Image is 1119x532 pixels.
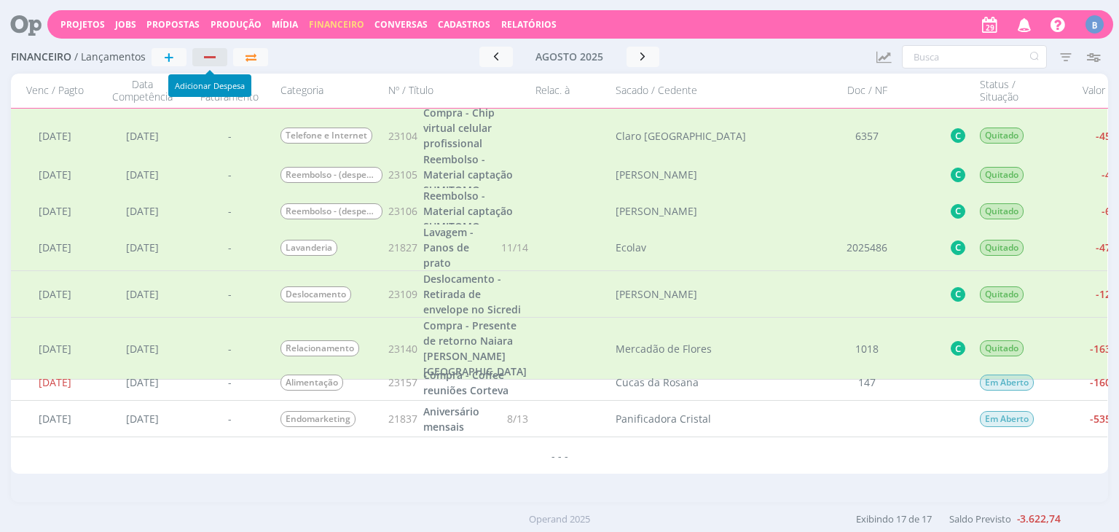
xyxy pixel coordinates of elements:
div: - [186,364,273,400]
span: Quitado [980,240,1024,256]
a: Produção [211,18,262,31]
button: Financeiro [305,19,369,31]
div: [PERSON_NAME] [616,203,697,219]
span: Deslocamento [280,286,351,302]
div: Categoria [273,78,382,103]
span: Aniversário mensais [423,404,479,434]
span: Alimentação [280,375,343,391]
div: [DATE] [11,364,98,400]
button: Produção [206,19,266,31]
span: Quitado [980,128,1024,144]
button: Cadastros [433,19,495,31]
button: Mídia [267,19,302,31]
div: Ecolav [616,240,646,255]
div: Claro [GEOGRAPHIC_DATA] [616,128,746,144]
a: Deslocamento - Retirada de envelope no Sicredi [423,271,528,317]
input: Busca [902,45,1047,69]
div: [DATE] [98,188,186,234]
span: 23140 [388,341,417,356]
button: Propostas [142,19,204,31]
button: Conversas [370,19,432,31]
span: Quitado [980,167,1024,183]
div: - [186,188,273,234]
div: Sacado / Cedente [608,78,790,103]
div: Panificadora Cristal [616,411,711,426]
a: Reembolso - Material captação SUMITOMO [423,152,528,197]
div: [DATE] [11,188,98,234]
div: [DATE] [11,224,98,270]
span: Quitado [980,203,1024,219]
button: C [951,240,965,255]
div: 147 [790,364,943,400]
div: Data Competência [98,78,186,103]
span: 23157 [388,375,417,390]
div: 2025486 [790,224,943,270]
span: Lavagem - Panos de prato [423,225,474,270]
span: Endomarketing [280,411,356,427]
a: Compra - Presente de retorno Naiara [PERSON_NAME] [GEOGRAPHIC_DATA] [423,318,528,379]
span: Reembolso - Material captação SUMITOMO [423,152,513,197]
span: Reembolso - (despesa) [280,203,382,219]
button: Relatórios [497,19,561,31]
span: / Lançamentos [74,51,146,63]
div: Cucas da Rosana [616,375,699,390]
div: [DATE] [11,318,98,379]
div: - [186,105,273,166]
button: Projetos [56,19,109,31]
a: Reembolso - Material captação SUMITOMO [423,188,528,234]
span: Compra - Chip virtual celular profissional [PERSON_NAME] [423,106,506,165]
span: 11/14 [501,240,528,255]
button: Jobs [111,19,141,31]
span: Exibindo 17 de 17 [856,512,932,525]
span: Relacionamento [280,340,359,356]
span: Saldo Previsto [949,512,1011,525]
a: Mídia [272,18,298,31]
button: C [951,287,965,302]
div: 6357 [790,105,943,166]
a: Financeiro [309,18,364,31]
div: - [186,401,273,437]
span: 23105 [388,167,417,182]
div: 1018 [790,318,943,379]
div: Venc / Pagto [11,78,98,103]
div: B [1085,15,1104,34]
div: [DATE] [98,224,186,270]
span: 23109 [388,286,417,302]
button: C [951,128,965,143]
button: C [951,341,965,356]
span: Quitado [980,340,1024,356]
span: Financeiro [11,51,71,63]
div: [PERSON_NAME] [616,167,697,182]
div: Relac. à [528,78,608,103]
span: Em Aberto [980,375,1034,391]
a: Compra - Chip virtual celular profissional [PERSON_NAME] [423,105,528,166]
b: -3.622,74 [1017,512,1061,525]
span: Compra - Presente de retorno Naiara [PERSON_NAME] [GEOGRAPHIC_DATA] [423,318,527,378]
span: 23106 [388,203,417,219]
span: Compra - Coffee reuniões Corteva [423,368,509,397]
div: [DATE] [11,105,98,166]
div: - [186,271,273,317]
span: Em Aberto [980,411,1034,427]
a: Compra - Coffee reuniões Corteva [423,367,528,398]
span: Telefone e Internet [280,128,372,144]
button: B [1085,12,1104,37]
div: - - - [11,437,1107,474]
div: [DATE] [98,271,186,317]
span: Cadastros [438,18,490,31]
span: 23104 [388,128,417,144]
div: [PERSON_NAME] [616,286,697,302]
span: Lavanderia [280,240,337,256]
div: Doc / NF [790,78,943,103]
div: - [186,224,273,270]
div: - [186,318,273,379]
span: Propostas [146,18,200,31]
span: 8/13 [507,411,528,426]
div: [DATE] [98,401,186,437]
div: [DATE] [98,364,186,400]
span: 21837 [388,411,417,426]
div: [DATE] [98,318,186,379]
button: C [951,204,965,219]
a: Projetos [60,18,105,31]
div: - [186,152,273,197]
